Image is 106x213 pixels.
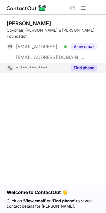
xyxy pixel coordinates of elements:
[7,20,51,27] div: [PERSON_NAME]
[7,198,99,209] p: Click on ‘ ’ or ‘ ’ to reveal contact details for [PERSON_NAME].
[7,27,102,39] div: Co-chair, [PERSON_NAME] & [PERSON_NAME] Foundation
[71,65,97,71] button: Reveal Button
[16,44,62,50] span: [EMAIL_ADDRESS][DOMAIN_NAME]
[7,4,47,12] img: ContactOut v5.3.10
[53,198,74,203] strong: Find phone
[71,43,97,50] button: Reveal Button
[16,54,85,60] span: [EMAIL_ADDRESS][DOMAIN_NAME]
[7,189,99,196] h1: Welcome to ContactOut 👋
[24,198,45,203] strong: View email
